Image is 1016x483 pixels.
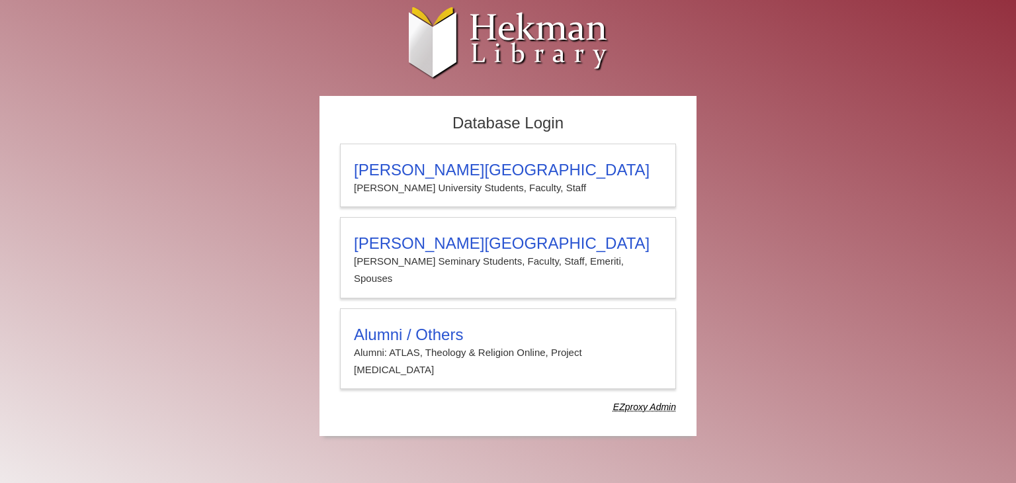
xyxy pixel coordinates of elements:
[340,144,676,207] a: [PERSON_NAME][GEOGRAPHIC_DATA][PERSON_NAME] University Students, Faculty, Staff
[354,326,662,379] summary: Alumni / OthersAlumni: ATLAS, Theology & Religion Online, Project [MEDICAL_DATA]
[354,326,662,344] h3: Alumni / Others
[354,344,662,379] p: Alumni: ATLAS, Theology & Religion Online, Project [MEDICAL_DATA]
[354,179,662,197] p: [PERSON_NAME] University Students, Faculty, Staff
[354,234,662,253] h3: [PERSON_NAME][GEOGRAPHIC_DATA]
[613,402,676,412] dfn: Use Alumni login
[354,161,662,179] h3: [PERSON_NAME][GEOGRAPHIC_DATA]
[354,253,662,288] p: [PERSON_NAME] Seminary Students, Faculty, Staff, Emeriti, Spouses
[340,217,676,298] a: [PERSON_NAME][GEOGRAPHIC_DATA][PERSON_NAME] Seminary Students, Faculty, Staff, Emeriti, Spouses
[333,110,683,137] h2: Database Login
